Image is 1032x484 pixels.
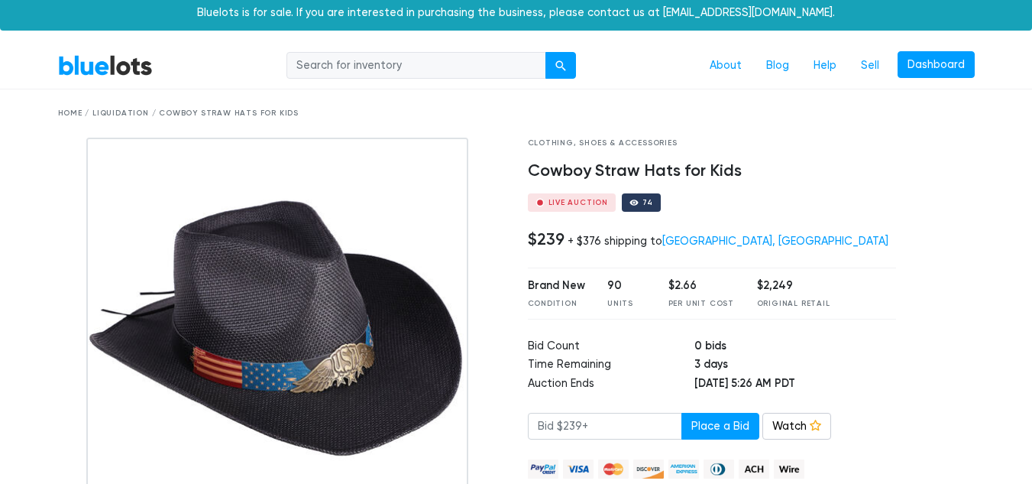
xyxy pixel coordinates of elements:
img: american_express-ae2a9f97a040b4b41f6397f7637041a5861d5f99d0716c09922aba4e24c8547d.png [668,460,699,479]
img: discover-82be18ecfda2d062aad2762c1ca80e2d36a4073d45c9e0ffae68cd515fbd3d32.png [633,460,664,479]
img: visa-79caf175f036a155110d1892330093d4c38f53c55c9ec9e2c3a54a56571784bb.png [563,460,594,479]
div: 74 [642,199,653,206]
td: Time Remaining [528,356,694,375]
td: [DATE] 5:26 AM PDT [694,375,896,395]
img: diners_club-c48f30131b33b1bb0e5d0e2dbd43a8bea4cb12cb2961413e2f4250e06c020426.png [704,460,734,479]
div: Original Retail [757,298,830,310]
h4: $239 [528,229,565,249]
img: paypal_credit-80455e56f6e1299e8d57f40c0dcee7b8cd4ae79b9eccbfc37e2480457ba36de9.png [528,460,558,479]
div: + $376 shipping to [568,235,888,248]
div: Per Unit Cost [668,298,734,310]
img: wire-908396882fe19aaaffefbd8e17b12f2f29708bd78693273c0e28e3a24408487f.png [774,460,804,479]
a: [GEOGRAPHIC_DATA], [GEOGRAPHIC_DATA] [662,235,888,248]
a: Watch [762,413,831,440]
img: ach-b7992fed28a4f97f893c574229be66187b9afb3f1a8d16a4691d3d3140a8ab00.png [739,460,769,479]
a: Help [801,51,849,80]
input: Search for inventory [286,52,546,80]
a: BlueLots [58,54,153,76]
div: $2.66 [668,278,734,294]
a: Sell [849,51,891,80]
div: Clothing, Shoes & Accessories [528,138,897,149]
div: Home / Liquidation / Cowboy Straw Hats for Kids [58,108,975,119]
td: Auction Ends [528,375,694,395]
div: Units [607,298,645,310]
a: Dashboard [898,51,975,79]
div: Condition [528,298,585,310]
input: Bid $239+ [528,413,682,440]
div: $2,249 [757,278,830,294]
button: Place a Bid [681,413,759,440]
a: Blog [754,51,801,80]
h4: Cowboy Straw Hats for Kids [528,161,897,181]
div: Live Auction [548,199,609,206]
td: 0 bids [694,338,896,357]
div: Brand New [528,278,585,294]
a: About [697,51,754,80]
td: 3 days [694,356,896,375]
td: Bid Count [528,338,694,357]
img: mastercard-42073d1d8d11d6635de4c079ffdb20a4f30a903dc55d1612383a1b395dd17f39.png [598,460,629,479]
div: 90 [607,278,645,294]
